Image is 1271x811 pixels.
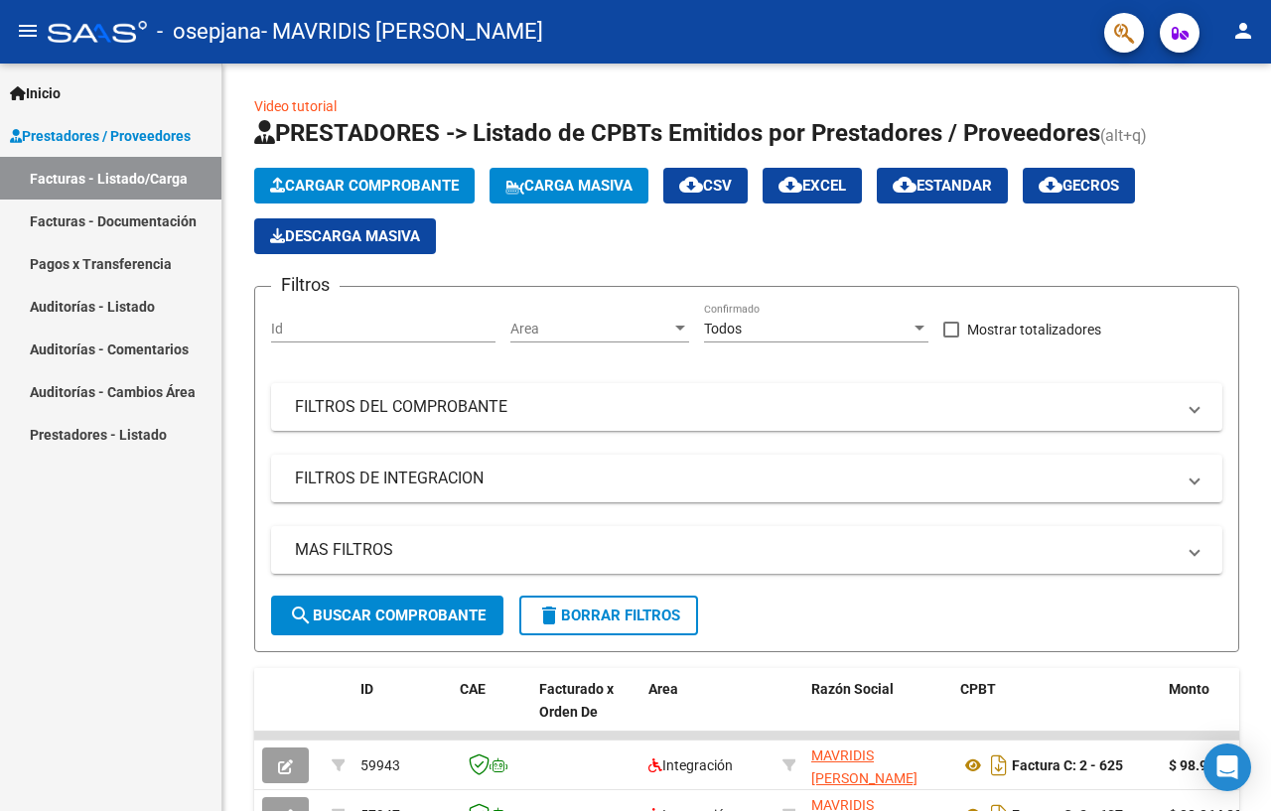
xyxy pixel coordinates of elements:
[893,177,992,195] span: Estandar
[271,455,1222,502] mat-expansion-panel-header: FILTROS DE INTEGRACION
[1100,126,1147,145] span: (alt+q)
[271,596,503,635] button: Buscar Comprobante
[1203,743,1251,791] div: Open Intercom Messenger
[811,747,918,786] span: MAVRIDIS [PERSON_NAME]
[967,318,1101,341] span: Mostrar totalizadores
[295,468,1175,489] mat-panel-title: FILTROS DE INTEGRACION
[254,218,436,254] app-download-masive: Descarga masiva de comprobantes (adjuntos)
[1012,757,1123,773] strong: Factura C: 2 - 625
[254,119,1100,147] span: PRESTADORES -> Listado de CPBTs Emitidos por Prestadores / Proveedores
[490,168,648,203] button: Carga Masiva
[261,10,543,54] span: - MAVRIDIS [PERSON_NAME]
[778,177,846,195] span: EXCEL
[778,173,802,197] mat-icon: cloud_download
[157,10,261,54] span: - osepjana
[704,321,742,337] span: Todos
[893,173,917,197] mat-icon: cloud_download
[663,168,748,203] button: CSV
[452,668,531,755] datatable-header-cell: CAE
[648,681,678,697] span: Area
[505,177,633,195] span: Carga Masiva
[803,668,952,755] datatable-header-cell: Razón Social
[510,321,671,338] span: Area
[952,668,1161,755] datatable-header-cell: CPBT
[295,396,1175,418] mat-panel-title: FILTROS DEL COMPROBANTE
[811,744,944,786] div: 27146186373
[254,168,475,203] button: Cargar Comprobante
[360,757,400,773] span: 59943
[986,749,1012,781] i: Descargar documento
[811,681,894,697] span: Razón Social
[270,227,420,245] span: Descarga Masiva
[537,604,561,627] mat-icon: delete
[531,668,640,755] datatable-header-cell: Facturado x Orden De
[271,383,1222,431] mat-expansion-panel-header: FILTROS DEL COMPROBANTE
[1231,19,1255,43] mat-icon: person
[271,271,340,299] h3: Filtros
[648,757,733,773] span: Integración
[537,607,680,624] span: Borrar Filtros
[877,168,1008,203] button: Estandar
[763,168,862,203] button: EXCEL
[1169,681,1209,697] span: Monto
[353,668,452,755] datatable-header-cell: ID
[254,218,436,254] button: Descarga Masiva
[10,82,61,104] span: Inicio
[960,681,996,697] span: CPBT
[16,19,40,43] mat-icon: menu
[1039,173,1062,197] mat-icon: cloud_download
[254,98,337,114] a: Video tutorial
[640,668,775,755] datatable-header-cell: Area
[10,125,191,147] span: Prestadores / Proveedores
[1169,757,1242,773] strong: $ 98.964,88
[360,681,373,697] span: ID
[270,177,459,195] span: Cargar Comprobante
[539,681,614,720] span: Facturado x Orden De
[1039,177,1119,195] span: Gecros
[1023,168,1135,203] button: Gecros
[460,681,486,697] span: CAE
[289,607,486,624] span: Buscar Comprobante
[679,177,732,195] span: CSV
[519,596,698,635] button: Borrar Filtros
[271,526,1222,574] mat-expansion-panel-header: MAS FILTROS
[679,173,703,197] mat-icon: cloud_download
[289,604,313,627] mat-icon: search
[295,539,1175,561] mat-panel-title: MAS FILTROS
